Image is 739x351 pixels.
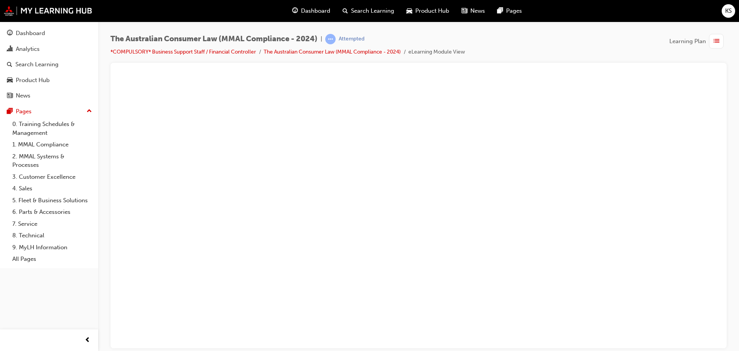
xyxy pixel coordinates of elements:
span: news-icon [7,92,13,99]
a: *COMPULSORY* Business Support Staff / Financial Controller [110,49,256,55]
span: pages-icon [7,108,13,115]
div: Analytics [16,45,40,54]
span: car-icon [7,77,13,84]
span: Learning Plan [669,37,706,46]
a: News [3,89,95,103]
span: news-icon [461,6,467,16]
span: guage-icon [292,6,298,16]
a: The Australian Consumer Law (MMAL Compliance - 2024) [264,49,401,55]
a: 0. Training Schedules & Management [9,118,95,139]
div: News [16,91,30,100]
span: The Australian Consumer Law (MMAL Compliance - 2024) [110,35,318,44]
div: Search Learning [15,60,59,69]
span: list-icon [714,37,719,46]
a: 3. Customer Excellence [9,171,95,183]
a: 2. MMAL Systems & Processes [9,151,95,171]
li: eLearning Module View [408,48,465,57]
a: 5. Fleet & Business Solutions [9,195,95,207]
span: guage-icon [7,30,13,37]
span: learningRecordVerb_ATTEMPT-icon [325,34,336,44]
span: chart-icon [7,46,13,53]
button: Pages [3,104,95,119]
a: Product Hub [3,73,95,87]
div: Product Hub [16,76,50,85]
a: 1. MMAL Compliance [9,139,95,151]
div: Attempted [339,35,364,43]
div: Pages [16,107,32,116]
button: KS [722,4,735,18]
a: 4. Sales [9,183,95,195]
span: search-icon [7,61,12,68]
span: pages-icon [497,6,503,16]
span: | [321,35,322,44]
a: 6. Parts & Accessories [9,206,95,218]
span: KS [725,7,732,15]
span: News [470,7,485,15]
span: Pages [506,7,522,15]
a: news-iconNews [455,3,491,19]
span: Product Hub [415,7,449,15]
span: search-icon [343,6,348,16]
a: pages-iconPages [491,3,528,19]
a: 9. MyLH Information [9,242,95,254]
img: mmal [4,6,92,16]
a: 7. Service [9,218,95,230]
a: Analytics [3,42,95,56]
span: car-icon [406,6,412,16]
span: up-icon [87,106,92,116]
a: Search Learning [3,57,95,72]
span: Dashboard [301,7,330,15]
span: Search Learning [351,7,394,15]
a: guage-iconDashboard [286,3,336,19]
span: prev-icon [85,336,90,345]
a: All Pages [9,253,95,265]
a: search-iconSearch Learning [336,3,400,19]
button: DashboardAnalyticsSearch LearningProduct HubNews [3,25,95,104]
a: car-iconProduct Hub [400,3,455,19]
a: 8. Technical [9,230,95,242]
button: Learning Plan [669,34,727,49]
a: Dashboard [3,26,95,40]
div: Dashboard [16,29,45,38]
